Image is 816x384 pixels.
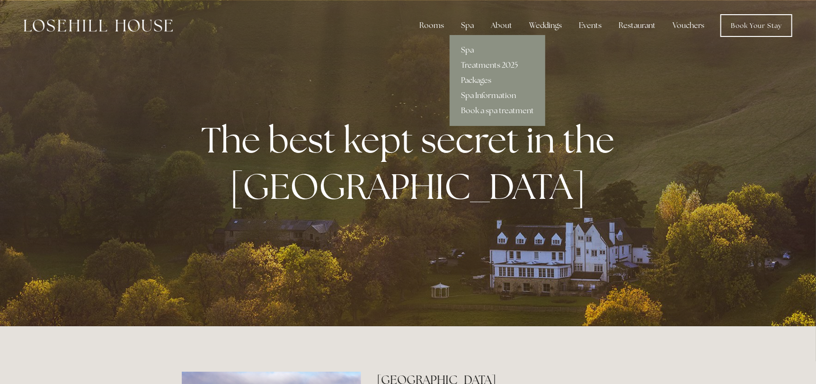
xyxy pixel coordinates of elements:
[453,16,481,35] div: Spa
[412,16,452,35] div: Rooms
[611,16,663,35] div: Restaurant
[571,16,609,35] div: Events
[483,16,520,35] div: About
[522,16,569,35] div: Weddings
[450,58,545,73] a: Treatments 2025
[450,88,545,103] a: Spa Information
[450,73,545,88] a: Packages
[202,116,622,209] strong: The best kept secret in the [GEOGRAPHIC_DATA]
[450,43,545,58] a: Spa
[450,103,545,118] a: Book a spa treatment
[720,14,792,37] a: Book Your Stay
[24,19,173,32] img: Losehill House
[665,16,712,35] a: Vouchers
